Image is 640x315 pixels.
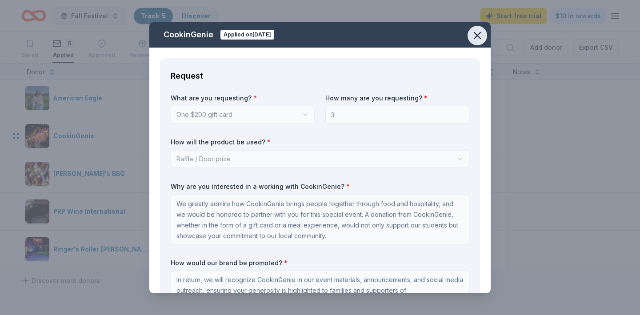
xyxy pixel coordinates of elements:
[220,30,274,40] div: Applied on [DATE]
[171,69,469,83] div: Request
[171,195,469,244] textarea: We greatly admire how CookinGenie brings people together through food and hospitality, and we wou...
[171,182,469,191] label: Why are you interested in a working with CookinGenie?
[171,259,469,267] label: How would our brand be promoted?
[171,271,469,310] textarea: In return, we will recognize CookinGenie in our event materials, announcements, and social media ...
[171,138,469,147] label: How will the product be used?
[164,28,213,42] div: CookinGenie
[325,94,469,103] label: How many are you requesting?
[171,94,315,103] label: What are you requesting?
